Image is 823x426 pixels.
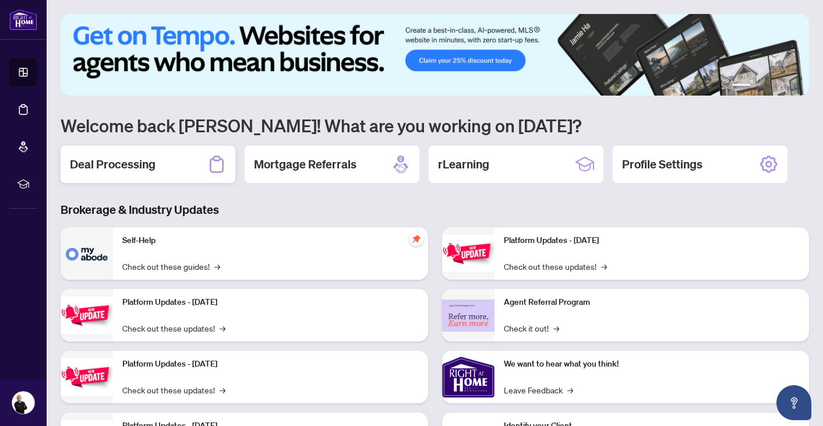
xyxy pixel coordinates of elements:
img: Platform Updates - September 16, 2025 [61,297,113,333]
h2: rLearning [438,156,489,172]
span: → [220,383,225,396]
span: → [601,260,607,273]
span: pushpin [409,232,423,246]
p: Self-Help [122,234,419,247]
p: Agent Referral Program [504,296,800,309]
button: 5 [783,84,788,89]
a: Check out these guides!→ [122,260,220,273]
h3: Brokerage & Industry Updates [61,202,809,218]
button: Open asap [776,385,811,420]
span: → [567,383,573,396]
p: Platform Updates - [DATE] [122,358,419,371]
img: logo [9,9,37,30]
p: We want to hear what you think! [504,358,800,371]
button: 6 [793,84,797,89]
h2: Profile Settings [622,156,702,172]
button: 1 [732,84,751,89]
a: Check it out!→ [504,322,559,335]
span: → [220,322,225,335]
p: Platform Updates - [DATE] [122,296,419,309]
img: Agent Referral Program [442,300,494,332]
img: Platform Updates - June 23, 2025 [442,235,494,272]
h2: Deal Processing [70,156,156,172]
button: 4 [774,84,779,89]
a: Check out these updates!→ [122,322,225,335]
img: We want to hear what you think! [442,351,494,403]
img: Slide 0 [61,14,809,96]
span: → [214,260,220,273]
span: → [553,322,559,335]
p: Platform Updates - [DATE] [504,234,800,247]
img: Profile Icon [12,392,34,414]
a: Check out these updates!→ [122,383,225,396]
a: Leave Feedback→ [504,383,573,396]
button: 2 [755,84,760,89]
img: Platform Updates - July 21, 2025 [61,358,113,395]
h1: Welcome back [PERSON_NAME]! What are you working on [DATE]? [61,114,809,136]
a: Check out these updates!→ [504,260,607,273]
h2: Mortgage Referrals [254,156,356,172]
button: 3 [765,84,769,89]
img: Self-Help [61,227,113,280]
